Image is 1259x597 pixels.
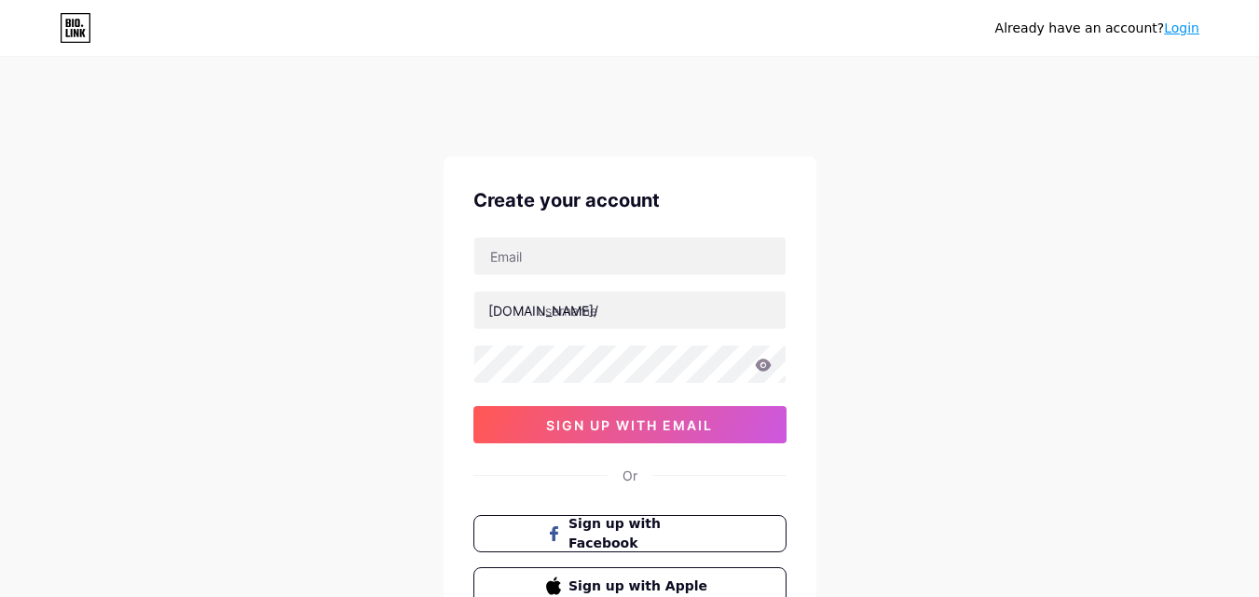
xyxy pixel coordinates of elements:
[474,237,786,275] input: Email
[568,514,713,553] span: Sign up with Facebook
[568,577,713,596] span: Sign up with Apple
[546,417,713,433] span: sign up with email
[1164,20,1199,35] a: Login
[473,515,787,552] button: Sign up with Facebook
[623,466,637,485] div: Or
[474,292,786,329] input: username
[473,186,787,214] div: Create your account
[995,19,1199,38] div: Already have an account?
[488,301,598,320] div: [DOMAIN_NAME]/
[473,406,787,443] button: sign up with email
